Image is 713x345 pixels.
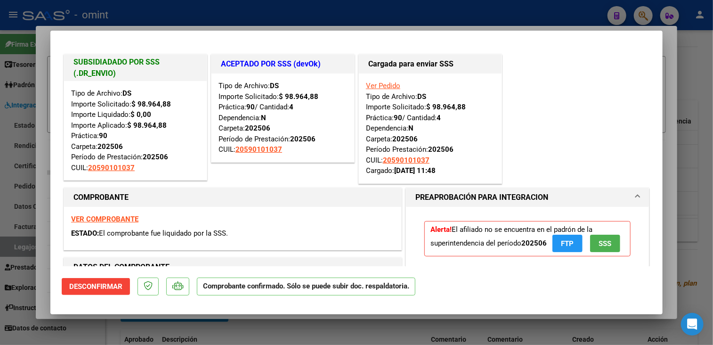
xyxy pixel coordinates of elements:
a: Ver Pedido [366,82,400,90]
span: El afiliado no se encuentra en el padrón de la superintendencia del período [430,225,620,247]
strong: $ 98.964,88 [426,103,466,111]
a: VER COMPROBANTE [71,215,138,223]
strong: DS [122,89,131,98]
h1: PREAPROBACIÓN PARA INTEGRACION [415,192,548,203]
h1: ACEPTADO POR SSS (devOk) [221,58,345,70]
mat-expansion-panel-header: PREAPROBACIÓN PARA INTEGRACION [406,188,649,207]
strong: 90 [246,103,255,111]
span: El comprobante fue liquidado por la SSS. [99,229,228,238]
strong: N [408,124,413,132]
strong: Alerta! [430,225,452,234]
button: Desconfirmar [62,278,130,295]
strong: 202506 [245,124,270,132]
strong: 202506 [97,142,123,151]
button: FTP [552,235,583,252]
strong: COMPROBANTE [73,193,129,202]
strong: $ 98.964,88 [131,100,171,108]
div: Tipo de Archivo: Importe Solicitado: Práctica: / Cantidad: Dependencia: Carpeta: Período Prestaci... [366,81,494,176]
strong: 202506 [143,153,168,161]
strong: 202506 [428,145,454,154]
strong: DS [270,82,279,90]
span: FTP [561,239,574,248]
h1: SUBSIDIADADO POR SSS (.DR_ENVIO) [73,57,197,79]
strong: 202506 [521,239,547,247]
span: 20590101037 [88,164,135,172]
strong: 202506 [290,135,316,143]
span: 20590101037 [383,156,429,164]
strong: 90 [394,114,402,122]
strong: 90 [99,131,107,140]
p: Comprobante confirmado. Sólo se puede subir doc. respaldatoria. [197,278,415,296]
span: ESTADO: [71,229,99,238]
strong: DATOS DEL COMPROBANTE [73,263,170,271]
div: Open Intercom Messenger [681,313,704,336]
button: SSS [590,235,620,252]
strong: $ 0,00 [130,110,151,119]
span: Desconfirmar [69,282,122,291]
strong: [DATE] 11:48 [394,166,436,175]
strong: $ 98.964,88 [279,92,318,101]
strong: $ 98.964,88 [127,121,167,130]
div: Tipo de Archivo: Importe Solicitado: Importe Liquidado: Importe Aplicado: Práctica: Carpeta: Perí... [71,88,200,173]
span: SSS [599,239,612,248]
strong: 4 [289,103,293,111]
h1: Cargada para enviar SSS [368,58,492,70]
strong: DS [417,92,426,101]
strong: N [261,114,266,122]
strong: 4 [437,114,441,122]
div: Tipo de Archivo: Importe Solicitado: Práctica: / Cantidad: Dependencia: Carpeta: Período de Prest... [219,81,347,155]
strong: 202506 [392,135,418,143]
span: 20590101037 [235,145,282,154]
